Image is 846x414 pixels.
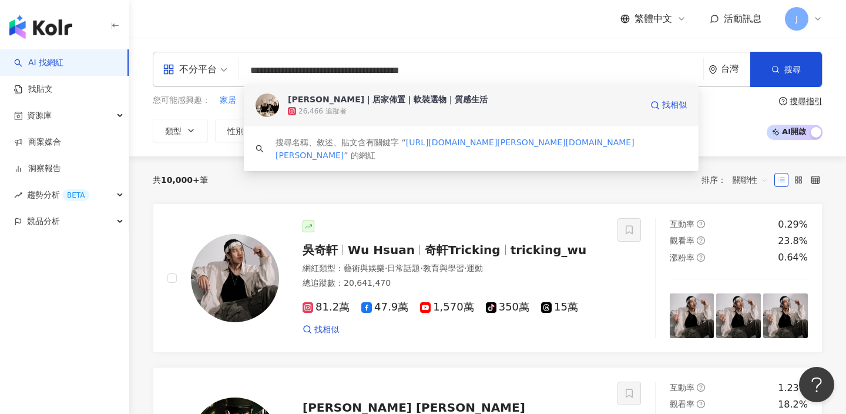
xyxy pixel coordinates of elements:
[670,383,694,392] span: 互動率
[420,263,422,273] span: ·
[62,189,89,201] div: BETA
[724,13,761,24] span: 活動訊息
[733,171,768,189] span: 關聯性
[511,243,587,257] span: tricking_wu
[795,12,798,25] span: J
[246,94,263,107] button: 床具
[387,263,420,273] span: 日常話題
[790,96,822,106] div: 搜尋指引
[153,175,208,185] div: 共 筆
[27,208,60,235] span: 競品分析
[290,126,314,136] span: 追蹤數
[153,119,208,142] button: 類型
[227,126,244,136] span: 性別
[153,95,210,106] span: 您可能感興趣：
[348,243,415,257] span: Wu Hsuan
[697,236,705,245] span: question-circle
[14,191,22,199] span: rise
[220,95,236,106] span: 家居
[163,64,174,75] span: appstore
[14,163,61,175] a: 洞察報告
[165,126,182,136] span: 類型
[361,301,408,313] span: 47.9萬
[670,293,714,338] img: post-image
[541,301,578,313] span: 15萬
[219,94,237,107] button: 家居
[360,126,385,136] span: 互動率
[418,119,482,142] button: 觀看率
[763,293,808,338] img: post-image
[423,263,464,273] span: 教育與學習
[272,94,298,107] button: 微波爐
[466,263,483,273] span: 運動
[778,251,808,264] div: 0.64%
[584,119,654,142] button: 更多篩選
[27,182,89,208] span: 趨勢分析
[431,126,455,136] span: 觀看率
[277,119,341,142] button: 追蹤數
[314,324,339,336] span: 找相似
[634,12,672,25] span: 繁體中文
[425,243,501,257] span: 奇軒Tricking
[670,236,694,245] span: 觀看率
[14,136,61,148] a: 商案媒合
[750,52,822,87] button: 搜尋
[670,219,694,229] span: 互動率
[303,263,603,275] div: 網紅類型 ：
[486,301,529,313] span: 350萬
[344,263,385,273] span: 藝術與娛樂
[709,65,717,74] span: environment
[721,64,750,74] div: 台灣
[307,94,333,107] button: 冷凍櫃
[778,218,808,231] div: 0.29%
[303,278,603,289] div: 總追蹤數 ： 20,641,470
[385,263,387,273] span: ·
[779,97,787,105] span: question-circle
[246,95,263,106] span: 床具
[303,324,339,336] a: 找相似
[161,175,200,185] span: 10,000+
[501,126,550,136] span: 合作費用預估
[464,263,466,273] span: ·
[9,15,72,39] img: logo
[215,119,270,142] button: 性別
[697,383,705,392] span: question-circle
[799,367,834,402] iframe: Help Scout Beacon - Open
[697,220,705,228] span: question-circle
[784,65,801,74] span: 搜尋
[489,119,577,142] button: 合作費用預估
[14,57,63,69] a: searchAI 找網紅
[778,235,808,248] div: 23.8%
[153,203,822,353] a: KOL Avatar吳奇軒Wu Hsuan奇軒Trickingtricking_wu網紅類型：藝術與娛樂·日常話題·教育與學習·運動總追蹤數：20,641,47081.2萬47.9萬1,570萬...
[716,293,761,338] img: post-image
[348,119,411,142] button: 互動率
[420,301,474,313] span: 1,570萬
[307,95,332,106] span: 冷凍櫃
[27,102,52,129] span: 資源庫
[163,60,217,79] div: 不分平台
[701,171,774,189] div: 排序：
[191,234,279,322] img: KOL Avatar
[670,253,694,262] span: 漲粉率
[697,253,705,262] span: question-circle
[273,95,297,106] span: 微波爐
[303,301,350,313] span: 81.2萬
[609,126,642,135] span: 更多篩選
[14,84,53,95] a: 找貼文
[303,243,338,257] span: 吳奇軒
[778,398,808,411] div: 18.2%
[778,382,808,395] div: 1.23%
